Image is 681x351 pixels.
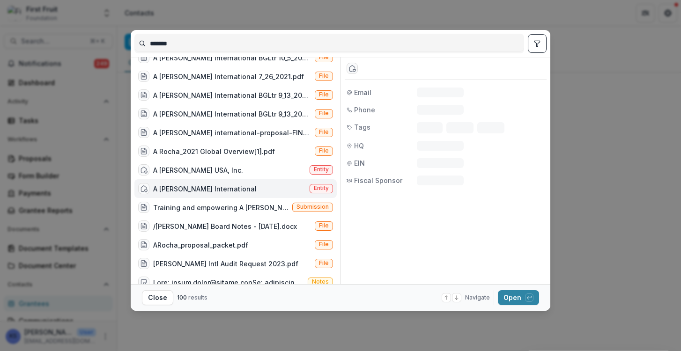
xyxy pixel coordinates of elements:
div: Lore: ipsum.dolor@sitame.conSe: adipiscin@elitseddoe.tem; incidi@utlaboreet.dolOremagn: Al: Enim ... [153,278,304,287]
span: File [319,222,329,229]
span: Fiscal Sponsor [354,175,402,185]
span: File [319,241,329,248]
button: toggle filters [528,34,547,53]
span: 100 [177,294,187,301]
div: A [PERSON_NAME] International [153,184,257,194]
div: A Rocha_2021 Global Overview[1].pdf [153,146,275,156]
span: Submission [296,204,329,210]
span: File [319,54,329,60]
div: A [PERSON_NAME] International BGLtr 9_13_2023.pdf [153,109,311,119]
div: A [PERSON_NAME] USA, Inc. [153,165,243,175]
div: A [PERSON_NAME] International 7_26_2021.pdf [153,72,304,81]
span: File [319,260,329,266]
div: Training and empowering A [PERSON_NAME]?s National Organizations - 006G000000XWPr5IAH (A [PERSON_... [153,203,289,212]
div: ARocha_proposal_packet.pdf [153,240,248,250]
span: Tags [354,122,370,132]
span: File [319,73,329,79]
span: Entity [314,185,329,191]
div: A [PERSON_NAME] International BGLtr 10_5_2020.pdf [153,53,311,63]
span: results [188,294,207,301]
div: [PERSON_NAME] Intl Audit Request 2023.pdf [153,259,298,269]
button: Close [142,290,173,305]
span: Notes [312,278,329,285]
div: A [PERSON_NAME] International BGLtr 9_13_2023_check.pdf [153,90,311,100]
span: HQ [354,141,364,151]
div: A [PERSON_NAME] international-proposal-FINAL-20230815 KS.docx [153,128,311,138]
span: Email [354,88,371,97]
span: File [319,110,329,117]
div: /[PERSON_NAME] Board Notes - [DATE].docx [153,221,297,231]
span: Entity [314,166,329,173]
span: File [319,129,329,135]
span: File [319,91,329,98]
button: Open [498,290,539,305]
span: File [319,147,329,154]
span: Phone [354,105,375,115]
span: Navigate [465,293,490,302]
span: EIN [354,158,365,168]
